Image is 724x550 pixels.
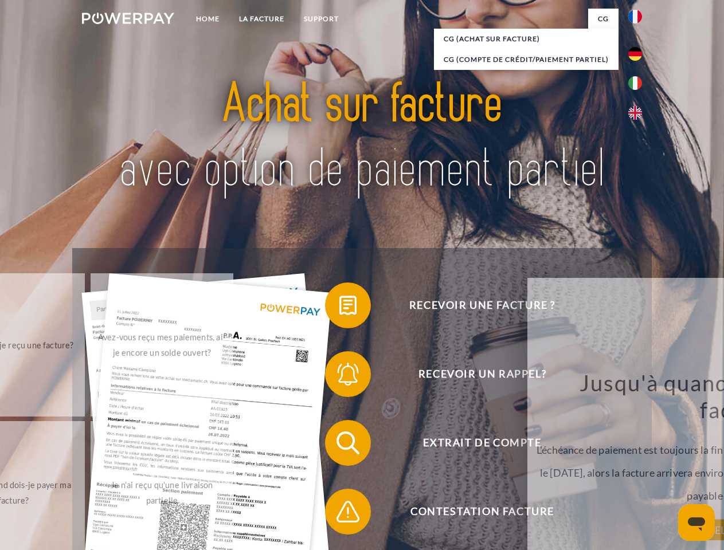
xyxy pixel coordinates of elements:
button: Extrait de compte [325,420,623,466]
img: fr [628,10,642,23]
div: Je n'ai reçu qu'une livraison partielle [97,477,226,508]
div: Avez-vous reçu mes paiements, ai-je encore un solde ouvert? [97,329,226,360]
img: it [628,76,642,90]
iframe: Button to launch messaging window [678,504,715,541]
a: CG (achat sur facture) [434,29,619,49]
a: CG [588,9,619,29]
a: Avez-vous reçu mes paiements, ai-je encore un solde ouvert? [91,273,233,417]
a: Support [294,9,349,29]
img: qb_warning.svg [334,497,362,526]
img: qb_search.svg [334,429,362,457]
button: Contestation Facture [325,489,623,535]
span: Contestation Facture [342,489,623,535]
span: Extrait de compte [342,420,623,466]
a: CG (Compte de crédit/paiement partiel) [434,49,619,70]
img: de [628,47,642,61]
img: title-powerpay_fr.svg [109,55,615,219]
a: LA FACTURE [229,9,294,29]
img: logo-powerpay-white.svg [82,13,174,24]
img: en [628,106,642,120]
a: Home [186,9,229,29]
